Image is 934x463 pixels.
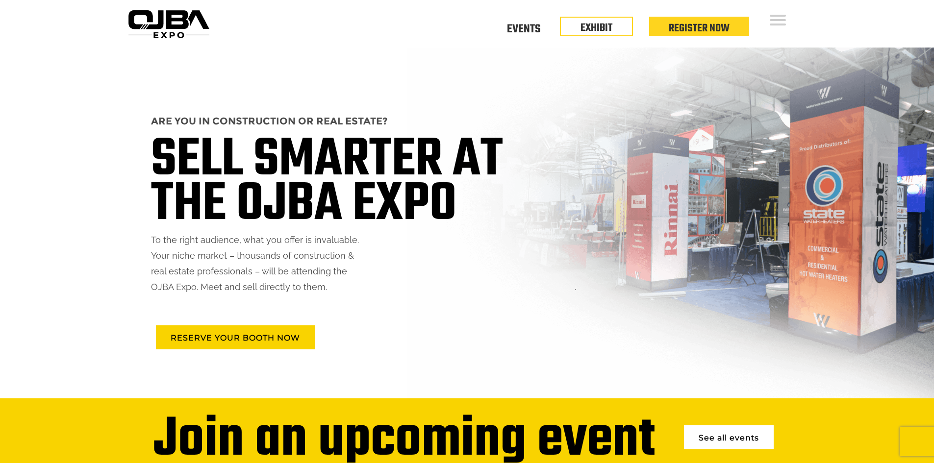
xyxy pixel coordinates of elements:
[151,232,576,295] p: To the right audience, what you offer is invaluable. Your niche market – thousands of constructio...
[669,20,730,37] a: Register Now
[151,138,576,227] h1: SELL SMARTER AT THE OJBA EXPO
[151,111,576,131] h2: ARE YOU IN CONSTRUCTION OR REAL ESTATE?
[684,425,774,449] a: See all events
[153,418,655,463] div: Join an upcoming event
[581,20,612,36] a: EXHIBIT
[156,325,315,349] a: RESERVE YOUR BOOTH NOW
